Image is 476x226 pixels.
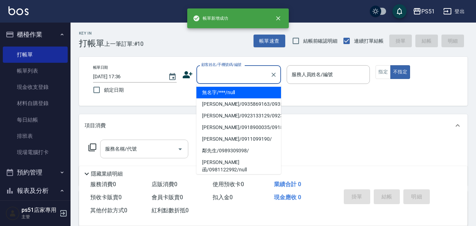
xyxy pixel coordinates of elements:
a: 排班表 [3,128,68,144]
h5: ps51店家專用 [22,207,57,214]
span: 店販消費 0 [152,181,177,188]
span: 會員卡販賣 0 [152,194,183,201]
label: 顧客姓名/手機號碼/編號 [201,62,242,67]
span: 連續打單結帳 [354,37,384,45]
a: 現金收支登錄 [3,79,68,95]
li: [PERSON_NAME]函/0981122992/null [196,157,281,176]
p: 項目消費 [85,122,106,129]
li: [PERSON_NAME]/0911099190/ [196,133,281,145]
a: 材料自購登錄 [3,95,68,111]
span: 現金應收 0 [274,194,301,201]
a: 打帳單 [3,47,68,63]
button: close [270,11,286,26]
h2: Key In [79,31,104,36]
label: 帳單日期 [93,65,108,70]
button: save [392,4,407,18]
span: 結帳前確認明細 [303,37,338,45]
a: 現場電腦打卡 [3,144,68,160]
span: 鎖定日期 [104,86,124,94]
button: Open [175,143,186,155]
img: Logo [8,6,29,15]
p: 主管 [22,214,57,220]
button: 登出 [440,5,468,18]
img: Person [6,206,20,220]
button: PS51 [410,4,438,19]
h3: 打帳單 [79,38,104,48]
button: Clear [269,70,279,80]
a: 每日結帳 [3,112,68,128]
span: 扣入金 0 [213,194,233,201]
span: 業績合計 0 [274,181,301,188]
button: Choose date, selected date is 2025-08-16 [164,68,181,85]
li: [PERSON_NAME]/0918900035/0918900035 [196,122,281,133]
span: 使用預收卡 0 [213,181,244,188]
button: 不指定 [390,65,410,79]
button: 報表及分析 [3,182,68,200]
span: 上一筆訂單:#10 [104,39,144,48]
span: 帳單新增成功 [193,15,228,22]
button: 櫃檯作業 [3,25,68,44]
li: 鄰先生/0989309398/ [196,145,281,157]
div: PS51 [421,7,435,16]
input: YYYY/MM/DD hh:mm [93,71,161,83]
span: 服務消費 0 [90,181,116,188]
span: 預收卡販賣 0 [90,194,122,201]
button: 預約管理 [3,163,68,182]
a: 帳單列表 [3,63,68,79]
p: 隱藏業績明細 [91,170,123,178]
span: 紅利點數折抵 0 [152,207,189,214]
li: [PERSON_NAME]/0923133129/0923133129 [196,110,281,122]
button: 帳單速查 [254,35,285,48]
span: 其他付款方式 0 [90,207,127,214]
div: 項目消費 [79,114,468,137]
button: 指定 [376,65,391,79]
li: [PERSON_NAME]/0935869163/0935869163 [196,98,281,110]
